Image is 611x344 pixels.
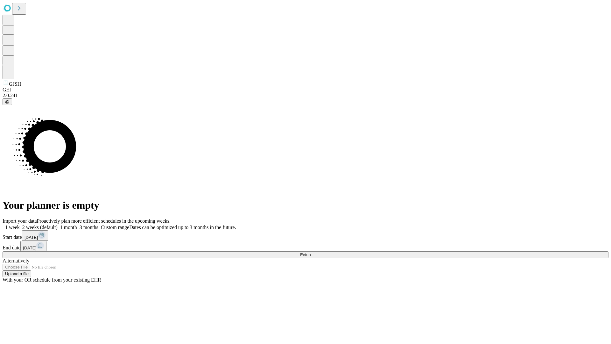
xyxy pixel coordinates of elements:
span: Proactively plan more efficient schedules in the upcoming weeks. [37,218,171,224]
div: Start date [3,230,608,241]
span: Import your data [3,218,37,224]
span: GJSH [9,81,21,87]
span: 1 week [5,225,20,230]
span: Fetch [300,252,311,257]
span: [DATE] [23,246,36,250]
button: @ [3,98,12,105]
span: 3 months [80,225,98,230]
span: Alternatively [3,258,29,263]
button: Upload a file [3,270,31,277]
span: @ [5,99,10,104]
span: 2 weeks (default) [22,225,58,230]
span: Dates can be optimized up to 3 months in the future. [129,225,236,230]
button: [DATE] [22,230,48,241]
span: Custom range [101,225,129,230]
div: End date [3,241,608,251]
div: 2.0.241 [3,93,608,98]
span: [DATE] [25,235,38,240]
span: With your OR schedule from your existing EHR [3,277,101,283]
span: 1 month [60,225,77,230]
button: Fetch [3,251,608,258]
div: GEI [3,87,608,93]
h1: Your planner is empty [3,199,608,211]
button: [DATE] [20,241,46,251]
